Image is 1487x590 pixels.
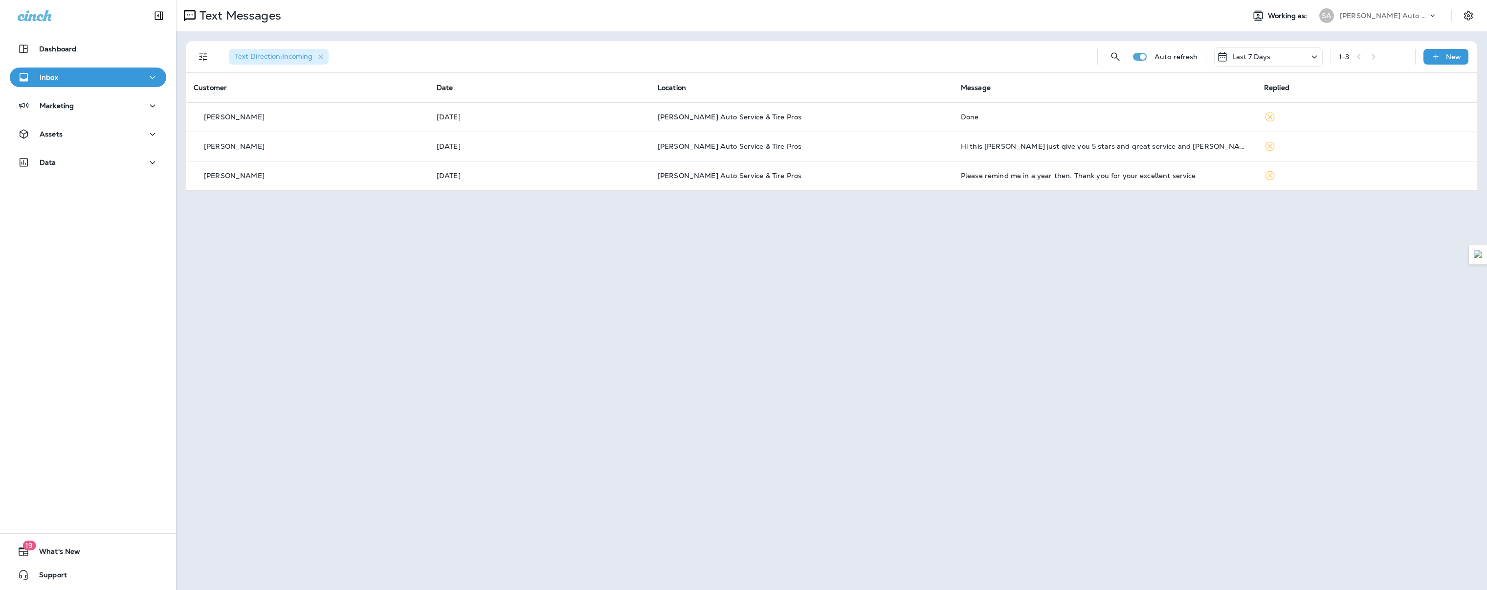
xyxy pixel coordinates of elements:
[658,113,801,121] span: [PERSON_NAME] Auto Service & Tire Pros
[10,68,166,87] button: Inbox
[194,47,213,67] button: Filters
[961,83,991,92] span: Message
[437,172,642,180] p: Sep 10, 2025 09:49 AM
[10,565,166,585] button: Support
[10,39,166,59] button: Dashboard
[40,73,58,81] p: Inbox
[40,102,74,110] p: Marketing
[194,83,227,92] span: Customer
[29,571,67,583] span: Support
[204,113,265,121] p: [PERSON_NAME]
[1339,53,1349,61] div: 1 - 3
[10,124,166,144] button: Assets
[658,171,801,180] span: [PERSON_NAME] Auto Service & Tire Pros
[10,153,166,172] button: Data
[39,45,76,53] p: Dashboard
[961,142,1248,150] div: Hi this Ford yamamoto just give you 5 stars and great service and Luis Flores thank
[1446,53,1461,61] p: New
[1340,12,1428,20] p: [PERSON_NAME] Auto Service & Tire Pros
[235,52,312,61] span: Text Direction : Incoming
[1268,12,1309,20] span: Working as:
[40,159,56,166] p: Data
[22,541,36,550] span: 19
[961,113,1248,121] div: Done
[10,96,166,115] button: Marketing
[658,83,686,92] span: Location
[1460,7,1477,24] button: Settings
[1319,8,1334,23] div: SA
[437,83,453,92] span: Date
[1474,250,1483,259] img: Detect Auto
[229,49,329,65] div: Text Direction:Incoming
[40,130,63,138] p: Assets
[658,142,801,151] span: [PERSON_NAME] Auto Service & Tire Pros
[196,8,281,23] p: Text Messages
[1106,47,1125,67] button: Search Messages
[204,172,265,180] p: [PERSON_NAME]
[145,6,173,25] button: Collapse Sidebar
[10,542,166,561] button: 19What's New
[961,172,1248,180] div: Please remind me in a year then. Thank you for your excellent service
[29,547,80,559] span: What's New
[1264,83,1289,92] span: Replied
[1154,53,1198,61] p: Auto refresh
[1232,53,1271,61] p: Last 7 Days
[204,142,265,150] p: [PERSON_NAME]
[437,113,642,121] p: Sep 12, 2025 08:44 AM
[437,142,642,150] p: Sep 11, 2025 11:06 AM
